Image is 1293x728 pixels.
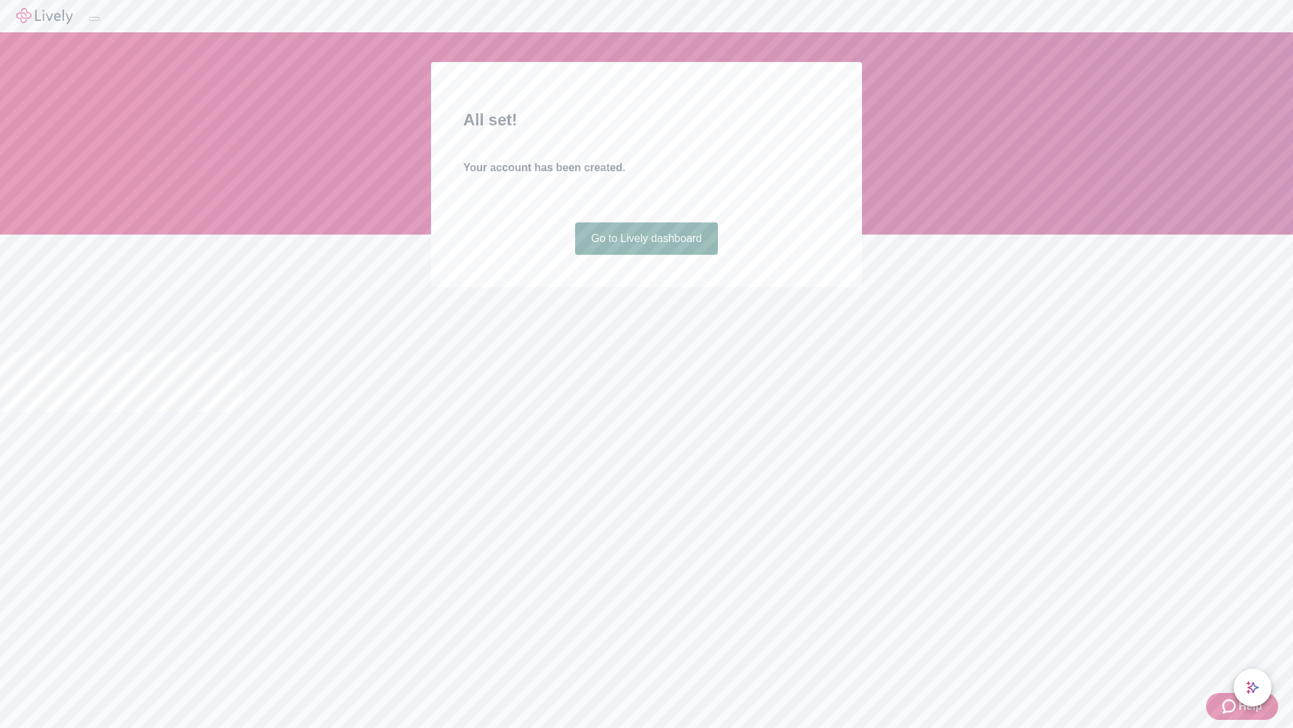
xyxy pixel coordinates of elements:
[1234,669,1271,706] button: chat
[89,17,100,21] button: Log out
[463,108,830,132] h2: All set!
[16,8,73,24] img: Lively
[575,222,719,255] a: Go to Lively dashboard
[1246,681,1259,694] svg: Lively AI Assistant
[1206,693,1278,720] button: Zendesk support iconHelp
[463,160,830,176] h4: Your account has been created.
[1238,698,1262,715] span: Help
[1222,698,1238,715] svg: Zendesk support icon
